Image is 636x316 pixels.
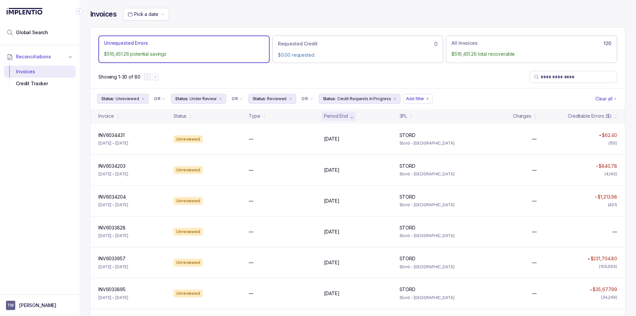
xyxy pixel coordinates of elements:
[288,96,293,101] div: remove content
[98,74,140,80] div: Remaining page entries
[593,286,617,293] p: $35,677.99
[399,140,467,147] p: Stord - [GEOGRAPHIC_DATA]
[532,198,537,204] p: —
[98,140,128,147] p: [DATE] – [DATE]
[451,51,611,57] p: $516,451.26 total recoverable
[278,52,438,58] p: $0.00 requested
[97,94,594,104] ul: Filter Group
[324,113,348,119] div: Period End
[324,136,339,142] p: [DATE]
[399,286,415,293] p: STORD
[97,94,149,104] li: Filter Chip Unreviewed
[76,7,83,15] div: Collapse Icon
[399,113,407,119] div: 3PL
[171,94,226,104] button: Filter Chip Under Review
[98,74,140,80] p: Showing 1-30 of 80
[604,41,611,46] h6: 120
[98,264,128,270] p: [DATE] – [DATE]
[301,96,308,101] p: OR
[90,10,117,19] h4: Invoices
[98,286,126,293] p: INV6033895
[324,259,339,266] p: [DATE]
[406,95,424,102] p: Add filter
[249,136,253,142] p: —
[278,40,438,48] div: 0
[602,132,617,139] p: $62.40
[299,94,316,103] button: Filter Chip Connector undefined
[116,95,139,102] p: Unreviewed
[249,113,260,119] div: Type
[399,264,467,270] p: Stord - [GEOGRAPHIC_DATA]
[232,96,238,101] p: OR
[128,11,158,18] search: Date Range Picker
[154,96,160,101] p: OR
[98,163,126,169] p: INV6034203
[16,53,51,60] span: Reconciliations
[399,202,467,208] p: Stord - [GEOGRAPHIC_DATA]
[152,74,159,80] button: Next Page
[174,259,203,267] div: Unreviewed
[594,94,618,104] button: Clear Filters
[98,113,114,119] div: Invoice
[175,95,188,102] p: Status:
[6,301,15,310] span: User initials
[399,232,467,239] p: Stord - [GEOGRAPHIC_DATA]
[134,11,158,17] span: Pick a date
[248,94,296,104] button: Filter Chip Reviewed
[403,94,433,104] li: Filter Chip Add filter
[9,78,70,90] div: Credit Tracker
[249,259,253,266] p: —
[399,224,415,231] p: STORD
[532,228,537,235] p: —
[599,134,601,136] img: red pointer upwards
[324,228,339,235] p: [DATE]
[532,136,537,142] p: —
[98,132,125,139] p: INV6034431
[249,198,253,204] p: —
[612,228,617,235] span: —
[253,95,266,102] p: Status:
[337,95,391,102] p: Credit Requests In Progress
[599,163,617,169] p: $840.78
[140,96,146,101] div: remove content
[6,301,74,310] button: User initials[PERSON_NAME]
[324,198,339,204] p: [DATE]
[532,290,537,297] p: —
[399,255,415,262] p: STORD
[9,66,70,78] div: Invoices
[229,94,246,103] button: Filter Chip Connector undefined
[98,255,126,262] p: INV6033957
[595,95,612,102] p: Clear all
[324,167,339,173] p: [DATE]
[174,113,186,119] div: Status
[98,202,128,208] p: [DATE] – [DATE]
[568,113,612,119] div: Creditable Errors ($)
[319,94,401,104] button: Filter Chip Credit Requests In Progress
[104,40,148,46] p: Unrequested Errors
[218,96,223,101] div: remove content
[588,258,590,260] img: red pointer upwards
[324,290,339,297] p: [DATE]
[123,8,169,21] button: Date Range Picker
[189,95,217,102] p: Under Review
[399,132,415,139] p: STORD
[591,255,617,262] p: $231,704.80
[608,202,617,208] div: (401)
[4,49,76,64] button: Reconciliations
[98,35,617,63] ul: Action Tab Group
[301,96,313,101] li: Filter Chip Connector undefined
[249,290,253,297] p: —
[174,228,203,236] div: Unreviewed
[598,194,617,200] p: $1,213.98
[98,232,128,239] p: [DATE] – [DATE]
[595,196,597,198] img: red pointer upwards
[249,167,253,173] p: —
[98,294,128,301] p: [DATE] – [DATE]
[605,171,617,177] div: (4,140)
[392,96,397,101] div: remove content
[596,165,598,167] img: red pointer upwards
[323,95,336,102] p: Status:
[532,167,537,173] p: —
